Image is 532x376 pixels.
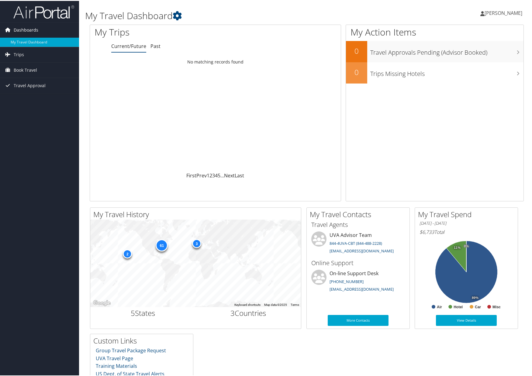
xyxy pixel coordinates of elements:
[420,228,513,234] h6: Total
[311,258,405,266] h3: Online Support
[308,269,408,294] li: On-line Support Desk
[330,278,364,283] a: [PHONE_NUMBER]
[475,304,481,308] text: Car
[454,245,461,249] tspan: 11%
[224,171,235,178] a: Next
[14,77,46,92] span: Travel Approval
[436,314,497,325] a: View Details
[95,25,232,38] h1: My Trips
[156,238,168,251] div: 61
[420,220,513,225] h6: [DATE] - [DATE]
[93,208,301,219] h2: My Travel History
[346,66,367,77] h2: 0
[215,171,218,178] a: 4
[150,42,161,49] a: Past
[111,42,146,49] a: Current/Future
[218,171,220,178] a: 5
[85,9,381,21] h1: My Travel Dashboard
[90,56,341,67] td: No matching records found
[14,22,38,37] span: Dashboards
[186,171,196,178] a: First
[93,335,193,345] h2: Custom Links
[346,25,523,38] h1: My Action Items
[310,208,409,219] h2: My Travel Contacts
[472,295,478,299] tspan: 89%
[291,302,299,306] a: Terms (opens in new tab)
[234,302,261,306] button: Keyboard shortcuts
[330,285,394,291] a: [EMAIL_ADDRESS][DOMAIN_NAME]
[212,171,215,178] a: 3
[330,247,394,253] a: [EMAIL_ADDRESS][DOMAIN_NAME]
[14,46,24,61] span: Trips
[95,307,191,317] h2: States
[230,307,235,317] span: 3
[370,44,523,56] h3: Travel Approvals Pending (Advisor Booked)
[131,307,135,317] span: 5
[346,45,367,55] h2: 0
[123,248,132,258] div: 2
[96,362,137,368] a: Training Materials
[454,304,463,308] text: Hotel
[437,304,442,308] text: Air
[92,298,112,306] a: Open this area in Google Maps (opens a new window)
[480,3,528,21] a: [PERSON_NAME]
[209,171,212,178] a: 2
[464,244,469,247] tspan: 0%
[200,307,297,317] h2: Countries
[192,238,201,247] div: 3
[420,228,434,234] span: $6,733
[346,40,523,61] a: 0Travel Approvals Pending (Advisor Booked)
[492,304,501,308] text: Misc
[13,4,74,18] img: airportal-logo.png
[96,354,133,361] a: UVA Travel Page
[330,240,382,245] a: 844-4UVA-CBT (844-488-2228)
[14,62,37,77] span: Book Travel
[328,314,389,325] a: More Contacts
[370,66,523,77] h3: Trips Missing Hotels
[308,231,408,255] li: UVA Advisor Team
[196,171,207,178] a: Prev
[418,208,518,219] h2: My Travel Spend
[96,346,166,353] a: Group Travel Package Request
[207,171,209,178] a: 1
[346,61,523,83] a: 0Trips Missing Hotels
[92,298,112,306] img: Google
[235,171,244,178] a: Last
[220,171,224,178] span: …
[264,302,287,306] span: Map data ©2025
[311,220,405,228] h3: Travel Agents
[485,9,522,15] span: [PERSON_NAME]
